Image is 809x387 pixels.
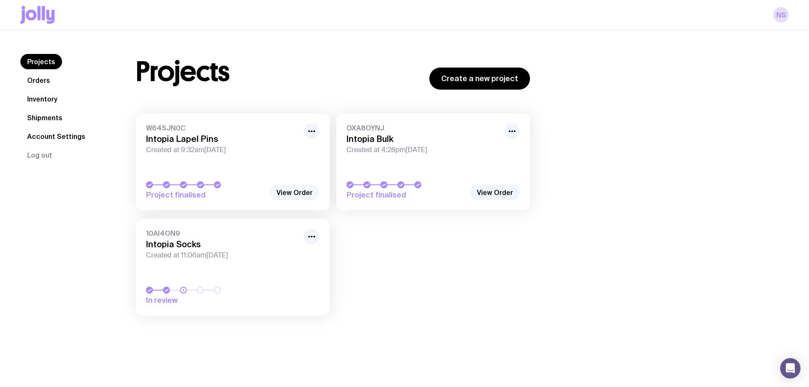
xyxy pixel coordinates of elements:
span: 10AI4ON9 [146,229,299,237]
span: Created at 4:28pm[DATE] [347,146,499,154]
div: Open Intercom Messenger [780,358,801,379]
span: OXA8OYNJ [347,124,499,132]
span: Created at 9:32am[DATE] [146,146,299,154]
a: View Order [270,185,319,200]
a: Create a new project [429,68,530,90]
a: Orders [20,73,57,88]
a: OXA8OYNJIntopia BulkCreated at 4:28pm[DATE]Project finalised [336,113,530,210]
h3: Intopia Lapel Pins [146,134,299,144]
a: Account Settings [20,129,92,144]
h3: Intopia Bulk [347,134,499,144]
button: Log out [20,147,59,163]
h3: Intopia Socks [146,239,299,249]
a: View Order [470,185,520,200]
span: Project finalised [146,190,265,200]
a: Inventory [20,91,64,107]
span: W64SJN0C [146,124,299,132]
a: Shipments [20,110,69,125]
a: W64SJN0CIntopia Lapel PinsCreated at 9:32am[DATE]Project finalised [136,113,330,210]
a: Projects [20,54,62,69]
h1: Projects [136,58,230,85]
span: Project finalised [347,190,465,200]
span: In review [146,295,265,305]
span: Created at 11:06am[DATE] [146,251,299,260]
a: 10AI4ON9Intopia SocksCreated at 11:06am[DATE]In review [136,219,330,316]
a: NS [773,7,789,23]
